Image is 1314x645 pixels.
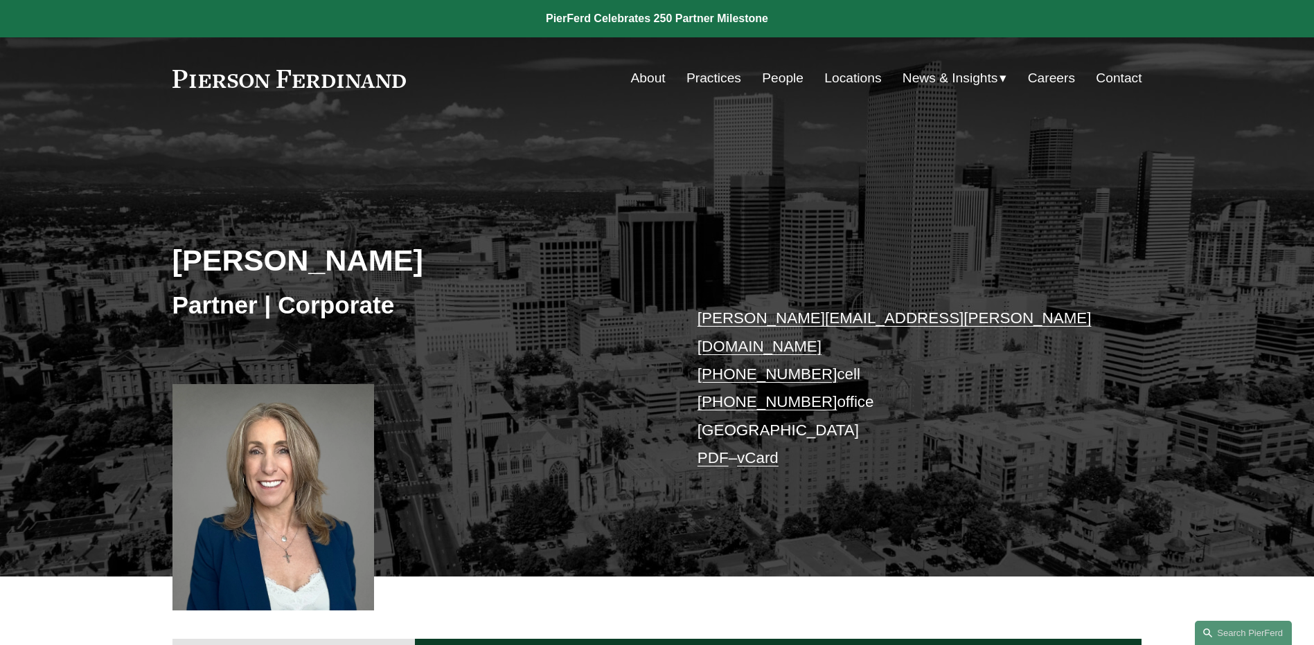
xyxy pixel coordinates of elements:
a: PDF [698,449,729,466]
a: Search this site [1195,621,1292,645]
a: Locations [824,65,881,91]
a: [PERSON_NAME][EMAIL_ADDRESS][PERSON_NAME][DOMAIN_NAME] [698,309,1092,354]
h3: Partner | Corporate [172,290,657,320]
a: Careers [1028,65,1075,91]
h2: [PERSON_NAME] [172,242,657,278]
a: Contact [1096,65,1142,91]
a: [PHONE_NUMBER] [698,365,837,383]
a: folder dropdown [903,65,1007,91]
a: [PHONE_NUMBER] [698,393,837,410]
a: About [631,65,666,91]
a: People [762,65,804,91]
a: Practices [686,65,741,91]
a: vCard [737,449,779,466]
p: cell office [GEOGRAPHIC_DATA] – [698,305,1101,472]
span: News & Insights [903,66,998,91]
